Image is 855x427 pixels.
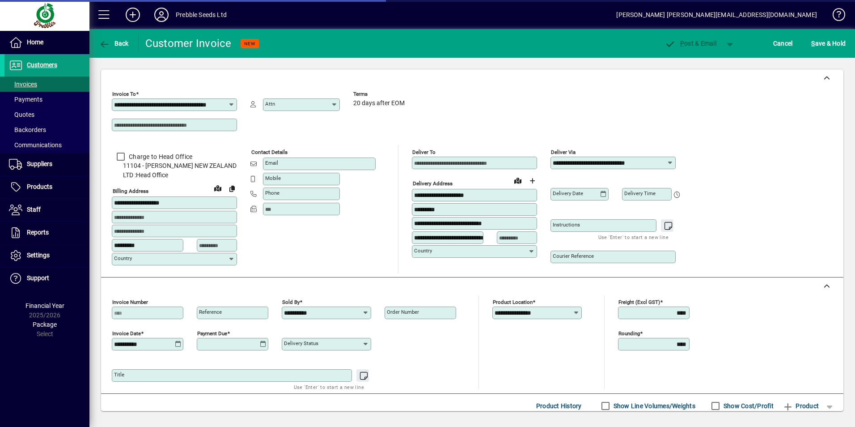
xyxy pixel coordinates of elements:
a: Settings [4,244,89,267]
a: Support [4,267,89,290]
a: Communications [4,137,89,153]
label: Show Line Volumes/Weights [612,401,695,410]
span: Customers [27,61,57,68]
mat-label: Title [114,371,124,378]
mat-label: Mobile [265,175,281,181]
span: Back [99,40,129,47]
span: ost & Email [665,40,716,47]
span: Terms [353,91,407,97]
span: Payments [9,96,42,103]
mat-label: Rounding [618,330,640,336]
mat-label: Invoice number [112,299,148,305]
mat-label: Delivery date [553,190,583,196]
button: Cancel [771,35,795,51]
mat-label: Payment due [197,330,227,336]
mat-hint: Use 'Enter' to start a new line [598,232,669,242]
mat-label: Delivery status [284,340,318,346]
mat-label: Invoice date [112,330,141,336]
span: Communications [9,141,62,149]
button: Back [97,35,131,51]
a: Products [4,176,89,198]
span: Cancel [773,36,793,51]
mat-label: Country [414,248,432,254]
button: Profile [147,7,176,23]
button: Post & Email [660,35,721,51]
app-page-header-button: Back [89,35,139,51]
span: Products [27,183,52,190]
div: Prebble Seeds Ltd [176,8,227,22]
a: Payments [4,92,89,107]
span: Reports [27,229,49,236]
a: Invoices [4,77,89,92]
div: [PERSON_NAME] [PERSON_NAME][EMAIL_ADDRESS][DOMAIN_NAME] [616,8,817,22]
button: Product [778,398,823,414]
a: View on map [211,181,225,195]
mat-label: Country [114,255,132,261]
mat-label: Deliver To [412,149,436,155]
mat-label: Freight (excl GST) [618,299,660,305]
button: Add [119,7,147,23]
a: Quotes [4,107,89,122]
span: Quotes [9,111,34,118]
button: Choose address [525,174,539,188]
span: Home [27,38,43,46]
mat-label: Order number [387,309,419,315]
span: Settings [27,252,50,259]
a: Knowledge Base [826,2,844,31]
a: Reports [4,222,89,244]
span: Package [33,321,57,328]
mat-label: Instructions [553,222,580,228]
a: Suppliers [4,153,89,175]
span: Staff [27,206,41,213]
label: Charge to Head Office [127,152,192,161]
mat-label: Courier Reference [553,253,594,259]
span: Product History [536,399,582,413]
mat-label: Delivery time [624,190,656,196]
button: Save & Hold [809,35,848,51]
span: Suppliers [27,160,52,167]
a: Backorders [4,122,89,137]
span: Product [783,399,819,413]
span: S [811,40,815,47]
label: Show Cost/Profit [722,401,774,410]
mat-hint: Use 'Enter' to start a new line [294,382,364,392]
mat-label: Attn [265,101,275,107]
span: 20 days after EOM [353,100,405,107]
span: ave & Hold [811,36,846,51]
mat-label: Sold by [282,299,300,305]
mat-label: Email [265,160,278,166]
mat-label: Invoice To [112,91,136,97]
mat-label: Reference [199,309,222,315]
mat-label: Phone [265,190,279,196]
button: Copy to Delivery address [225,181,239,196]
span: NEW [244,41,255,47]
button: Product History [533,398,585,414]
span: Financial Year [25,302,64,309]
span: P [680,40,684,47]
span: Support [27,274,49,282]
span: Invoices [9,81,37,88]
span: Backorders [9,126,46,133]
a: Home [4,31,89,54]
div: Customer Invoice [145,36,232,51]
a: View on map [511,173,525,188]
span: 11104 - [PERSON_NAME] NEW ZEALAND LTD :Head Office [112,161,237,180]
mat-label: Deliver via [551,149,576,155]
a: Staff [4,199,89,221]
mat-label: Product location [493,299,533,305]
